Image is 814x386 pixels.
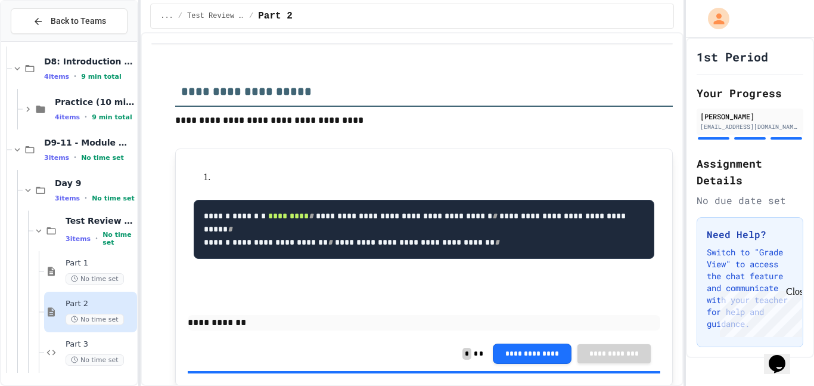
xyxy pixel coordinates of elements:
h2: Assignment Details [697,155,803,189]
div: [EMAIL_ADDRESS][DOMAIN_NAME] [700,122,800,131]
span: ... [160,11,173,21]
span: Part 2 [258,9,293,23]
h2: Your Progress [697,85,803,101]
div: Chat with us now!Close [5,5,82,76]
iframe: chat widget [764,338,802,374]
span: Back to Teams [51,15,106,27]
div: [PERSON_NAME] [700,111,800,122]
p: Switch to "Grade View" to access the chat feature and communicate with your teacher for help and ... [707,246,793,330]
button: Back to Teams [11,8,128,34]
span: / [249,11,253,21]
iframe: chat widget [715,286,802,337]
span: Test Review (40 mins) [187,11,244,21]
h1: 1st Period [697,48,768,65]
div: My Account [695,5,732,32]
div: No due date set [697,193,803,208]
span: / [178,11,182,21]
h3: Need Help? [707,227,793,242]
